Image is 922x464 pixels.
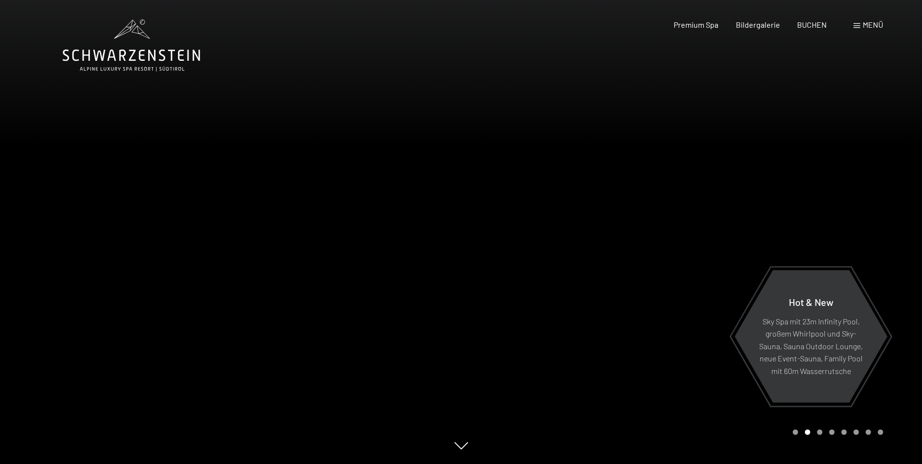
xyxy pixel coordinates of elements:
a: Bildergalerie [736,20,780,29]
div: Carousel Page 3 [817,429,822,435]
div: Carousel Page 8 [878,429,883,435]
div: Carousel Page 6 [853,429,859,435]
div: Carousel Pagination [789,429,883,435]
span: Menü [863,20,883,29]
a: Premium Spa [674,20,718,29]
a: Hot & New Sky Spa mit 23m Infinity Pool, großem Whirlpool und Sky-Sauna, Sauna Outdoor Lounge, ne... [734,269,888,403]
div: Carousel Page 5 [841,429,847,435]
p: Sky Spa mit 23m Infinity Pool, großem Whirlpool und Sky-Sauna, Sauna Outdoor Lounge, neue Event-S... [758,315,864,377]
div: Carousel Page 4 [829,429,835,435]
a: BUCHEN [797,20,827,29]
div: Carousel Page 1 [793,429,798,435]
div: Carousel Page 2 (Current Slide) [805,429,810,435]
span: Hot & New [789,296,834,307]
div: Carousel Page 7 [866,429,871,435]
